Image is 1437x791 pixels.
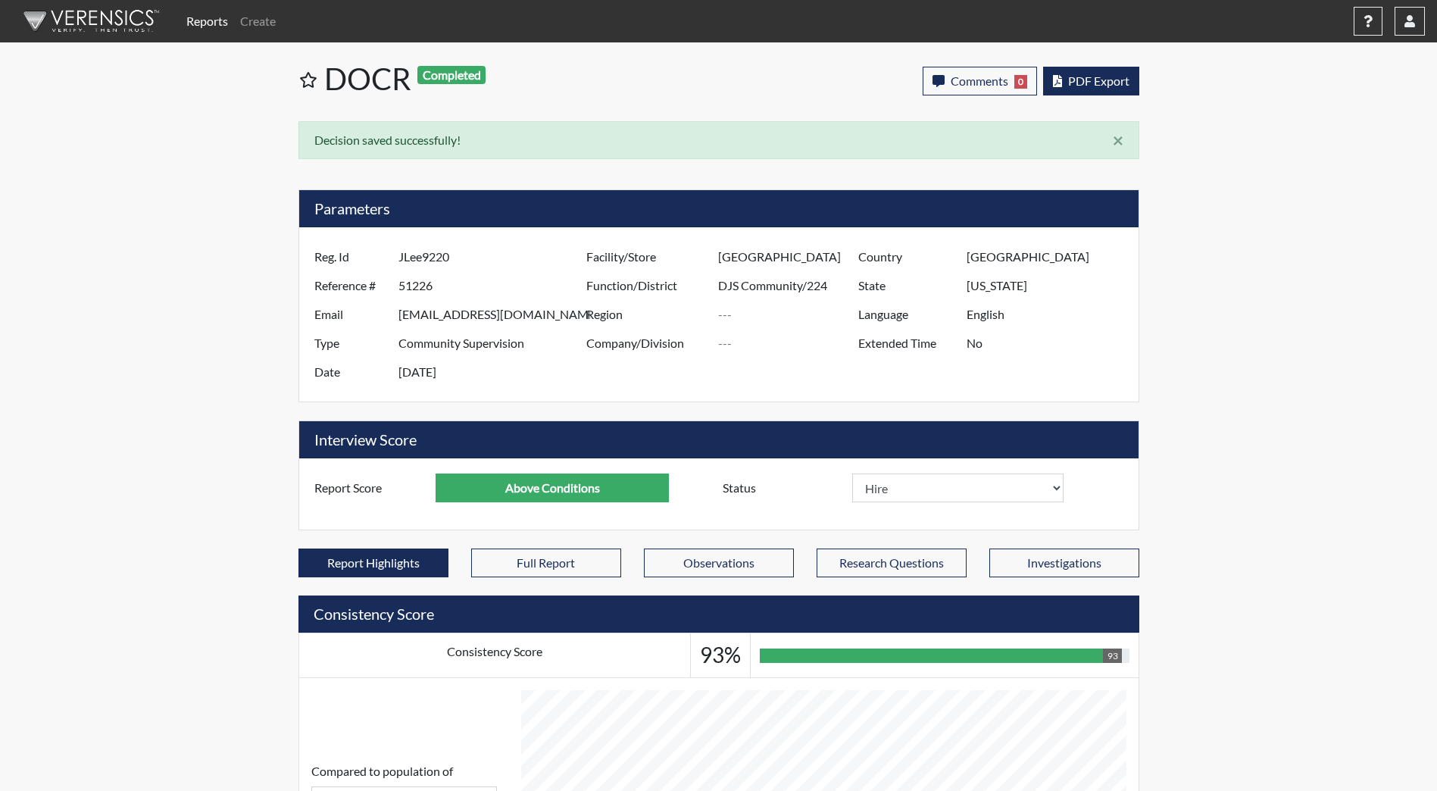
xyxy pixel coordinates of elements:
button: Comments0 [923,67,1037,95]
button: Report Highlights [298,549,448,577]
input: --- [718,329,862,358]
button: PDF Export [1043,67,1139,95]
h1: DOCR [324,61,720,97]
span: × [1113,129,1123,151]
label: Region [575,300,719,329]
input: --- [436,474,669,502]
h5: Parameters [299,190,1139,227]
div: 93 [1103,649,1121,663]
h5: Consistency Score [298,596,1139,633]
label: Compared to population of [311,762,453,780]
input: --- [967,242,1134,271]
input: --- [398,242,590,271]
button: Observations [644,549,794,577]
input: --- [398,271,590,300]
div: Document a decision to hire or decline a candiate [711,474,1135,502]
label: Extended Time [847,329,967,358]
button: Full Report [471,549,621,577]
label: Report Score [303,474,436,502]
input: --- [967,300,1134,329]
label: State [847,271,967,300]
label: Type [303,329,398,358]
label: Status [711,474,852,502]
button: Research Questions [817,549,967,577]
label: Function/District [575,271,719,300]
a: Create [234,6,282,36]
td: Consistency Score [298,633,691,678]
label: Date [303,358,398,386]
h3: 93% [700,642,741,668]
label: Facility/Store [575,242,719,271]
input: --- [718,271,862,300]
h5: Interview Score [299,421,1139,458]
label: Reference # [303,271,398,300]
input: --- [398,300,590,329]
label: Country [847,242,967,271]
div: Decision saved successfully! [298,121,1139,159]
label: Company/Division [575,329,719,358]
span: Comments [951,73,1008,88]
a: Reports [180,6,234,36]
input: --- [398,358,590,386]
input: --- [718,300,862,329]
label: Reg. Id [303,242,398,271]
input: --- [718,242,862,271]
input: --- [398,329,590,358]
input: --- [967,329,1134,358]
span: PDF Export [1068,73,1129,88]
span: Completed [417,66,486,84]
input: --- [967,271,1134,300]
button: Close [1098,122,1139,158]
label: Language [847,300,967,329]
span: 0 [1014,75,1027,89]
label: Email [303,300,398,329]
button: Investigations [989,549,1139,577]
